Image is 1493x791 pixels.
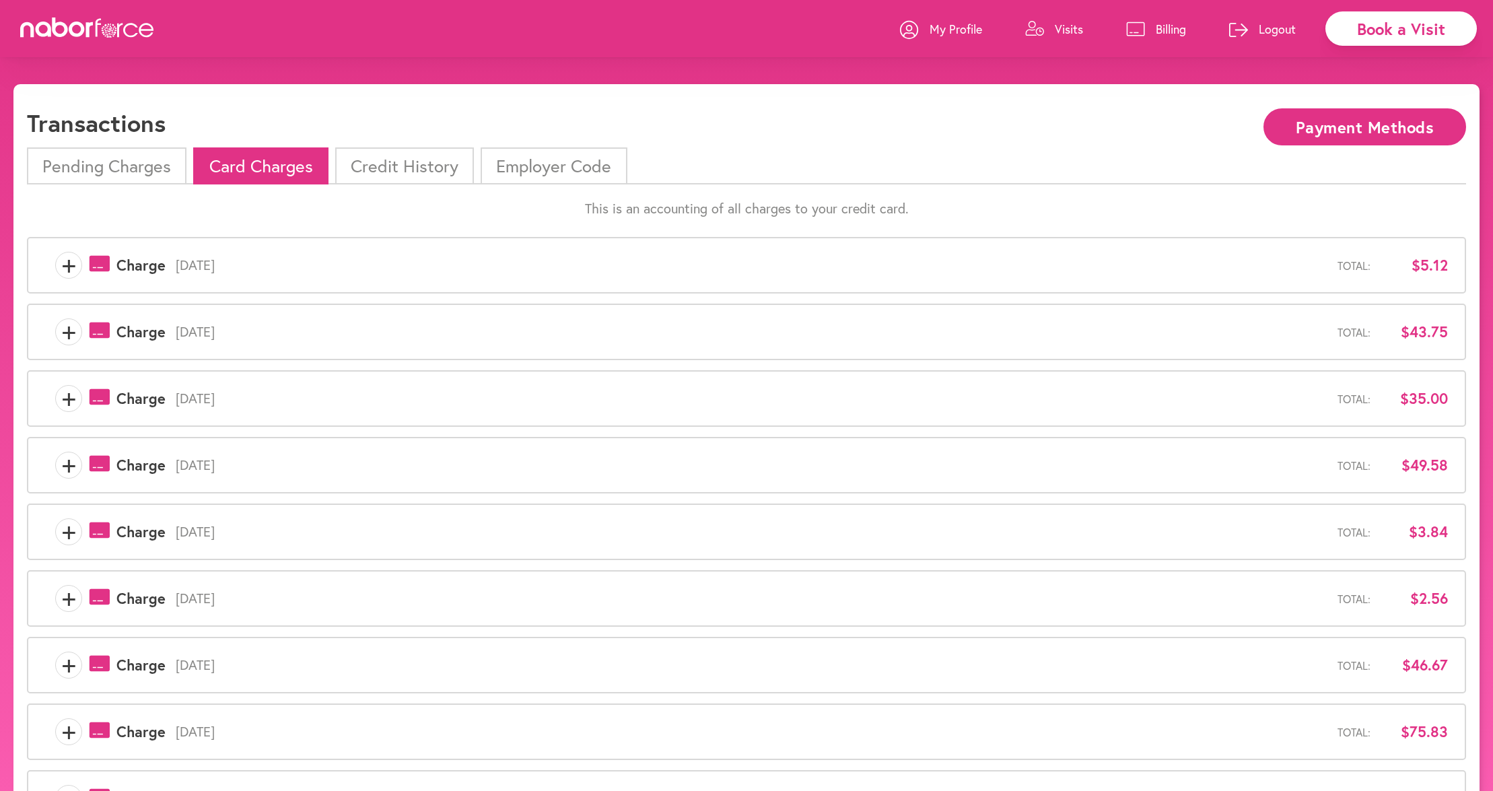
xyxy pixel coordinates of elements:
[56,252,81,279] span: +
[27,147,186,184] li: Pending Charges
[56,585,81,612] span: +
[166,257,1338,273] span: [DATE]
[166,590,1338,607] span: [DATE]
[1338,326,1370,339] span: Total:
[1229,9,1296,49] a: Logout
[1126,9,1186,49] a: Billing
[166,724,1338,740] span: [DATE]
[1338,259,1370,272] span: Total:
[335,147,474,184] li: Credit History
[166,390,1338,407] span: [DATE]
[1325,11,1477,46] div: Book a Visit
[1338,459,1370,472] span: Total:
[1156,21,1186,37] p: Billing
[166,657,1338,673] span: [DATE]
[1263,108,1466,145] button: Payment Methods
[27,201,1466,217] p: This is an accounting of all charges to your credit card.
[166,324,1338,340] span: [DATE]
[1381,723,1448,741] span: $75.83
[1381,656,1448,674] span: $46.67
[56,452,81,479] span: +
[1381,323,1448,341] span: $43.75
[1381,523,1448,541] span: $3.84
[116,390,166,407] span: Charge
[1263,119,1466,132] a: Payment Methods
[116,456,166,474] span: Charge
[56,385,81,412] span: +
[166,524,1338,540] span: [DATE]
[56,318,81,345] span: +
[116,656,166,674] span: Charge
[1338,659,1370,672] span: Total:
[1338,726,1370,738] span: Total:
[1338,392,1370,405] span: Total:
[1381,456,1448,474] span: $49.58
[1381,256,1448,274] span: $5.12
[116,323,166,341] span: Charge
[1338,592,1370,605] span: Total:
[1381,390,1448,407] span: $35.00
[116,523,166,541] span: Charge
[56,518,81,545] span: +
[900,9,982,49] a: My Profile
[481,147,627,184] li: Employer Code
[116,723,166,741] span: Charge
[116,256,166,274] span: Charge
[56,718,81,745] span: +
[1259,21,1296,37] p: Logout
[1381,590,1448,607] span: $2.56
[166,457,1338,473] span: [DATE]
[27,108,166,137] h1: Transactions
[1055,21,1083,37] p: Visits
[116,590,166,607] span: Charge
[1025,9,1083,49] a: Visits
[1338,526,1370,539] span: Total:
[193,147,328,184] li: Card Charges
[930,21,982,37] p: My Profile
[56,652,81,679] span: +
